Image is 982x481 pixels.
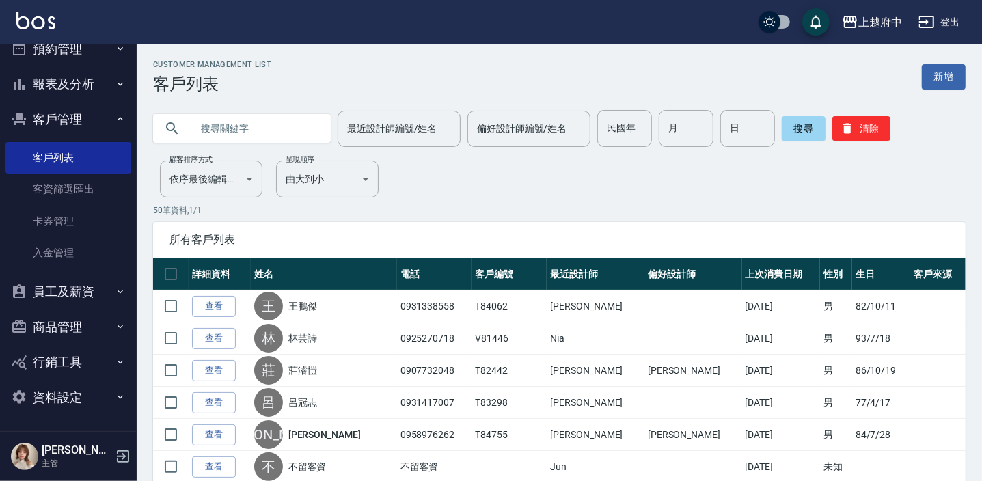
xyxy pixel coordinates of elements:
td: 男 [820,419,851,451]
label: 顧客排序方式 [169,154,213,165]
a: 莊濬愷 [288,363,317,377]
button: 搜尋 [782,116,826,141]
td: 0925270718 [397,322,472,355]
div: 依序最後編輯時間 [160,161,262,197]
a: [PERSON_NAME] [288,428,361,441]
td: [PERSON_NAME] [644,355,742,387]
td: T84755 [472,419,547,451]
a: 林芸詩 [288,331,317,345]
td: 男 [820,290,851,322]
th: 姓名 [251,258,397,290]
div: 由大到小 [276,161,379,197]
div: 王 [254,292,283,320]
th: 偏好設計師 [644,258,742,290]
button: 員工及薪資 [5,274,131,310]
td: Nia [547,322,644,355]
td: 0931417007 [397,387,472,419]
h5: [PERSON_NAME] [42,443,111,457]
div: [PERSON_NAME] [254,420,283,449]
button: 客戶管理 [5,102,131,137]
td: 0907732048 [397,355,472,387]
td: T82442 [472,355,547,387]
h2: Customer Management List [153,60,271,69]
button: 資料設定 [5,380,131,415]
td: [PERSON_NAME] [547,355,644,387]
a: 入金管理 [5,237,131,269]
th: 客戶編號 [472,258,547,290]
th: 最近設計師 [547,258,644,290]
a: 查看 [192,328,236,349]
td: 86/10/19 [852,355,910,387]
a: 查看 [192,296,236,317]
a: 不留客資 [288,460,327,473]
button: 預約管理 [5,31,131,67]
th: 電話 [397,258,472,290]
div: 呂 [254,388,283,417]
a: 新增 [922,64,966,90]
th: 生日 [852,258,910,290]
input: 搜尋關鍵字 [191,110,320,147]
th: 上次消費日期 [742,258,821,290]
td: [PERSON_NAME] [644,419,742,451]
a: 卡券管理 [5,206,131,237]
button: 報表及分析 [5,66,131,102]
p: 50 筆資料, 1 / 1 [153,204,966,217]
a: 查看 [192,360,236,381]
button: 登出 [913,10,966,35]
button: 行銷工具 [5,344,131,380]
a: 客資篩選匯出 [5,174,131,205]
td: 93/7/18 [852,322,910,355]
a: 客戶列表 [5,142,131,174]
td: 82/10/11 [852,290,910,322]
td: T84062 [472,290,547,322]
td: 0958976262 [397,419,472,451]
td: T83298 [472,387,547,419]
div: 不 [254,452,283,481]
td: 男 [820,387,851,419]
h3: 客戶列表 [153,74,271,94]
a: 查看 [192,392,236,413]
label: 呈現順序 [286,154,314,165]
span: 所有客戶列表 [169,233,949,247]
a: 呂冠志 [288,396,317,409]
button: 上越府中 [836,8,908,36]
p: 主管 [42,457,111,469]
td: 男 [820,322,851,355]
div: 上越府中 [858,14,902,31]
td: V81446 [472,322,547,355]
td: [PERSON_NAME] [547,419,644,451]
a: 王鵬傑 [288,299,317,313]
th: 客戶來源 [910,258,966,290]
td: 84/7/28 [852,419,910,451]
img: Person [11,443,38,470]
td: [DATE] [742,419,821,451]
td: [PERSON_NAME] [547,290,644,322]
img: Logo [16,12,55,29]
td: [DATE] [742,290,821,322]
td: [DATE] [742,355,821,387]
td: 男 [820,355,851,387]
td: [DATE] [742,322,821,355]
button: 清除 [832,116,890,141]
td: [PERSON_NAME] [547,387,644,419]
div: 林 [254,324,283,353]
a: 查看 [192,424,236,445]
td: [DATE] [742,387,821,419]
td: 0931338558 [397,290,472,322]
button: save [802,8,830,36]
button: 商品管理 [5,310,131,345]
th: 性別 [820,258,851,290]
a: 查看 [192,456,236,478]
td: 77/4/17 [852,387,910,419]
div: 莊 [254,356,283,385]
th: 詳細資料 [189,258,251,290]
